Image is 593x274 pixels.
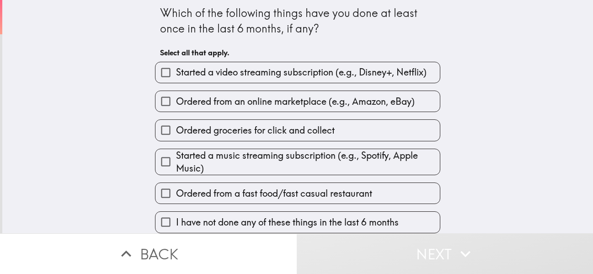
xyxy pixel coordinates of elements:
[176,149,440,175] span: Started a music streaming subscription (e.g., Spotify, Apple Music)
[155,91,440,112] button: Ordered from an online marketplace (e.g., Amazon, eBay)
[176,124,335,137] span: Ordered groceries for click and collect
[155,120,440,140] button: Ordered groceries for click and collect
[176,66,427,79] span: Started a video streaming subscription (e.g., Disney+, Netflix)
[176,95,415,108] span: Ordered from an online marketplace (e.g., Amazon, eBay)
[176,216,399,229] span: I have not done any of these things in the last 6 months
[155,62,440,83] button: Started a video streaming subscription (e.g., Disney+, Netflix)
[176,187,372,200] span: Ordered from a fast food/fast casual restaurant
[160,5,435,36] div: Which of the following things have you done at least once in the last 6 months, if any?
[155,149,440,175] button: Started a music streaming subscription (e.g., Spotify, Apple Music)
[160,48,435,58] h6: Select all that apply.
[155,212,440,232] button: I have not done any of these things in the last 6 months
[155,183,440,204] button: Ordered from a fast food/fast casual restaurant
